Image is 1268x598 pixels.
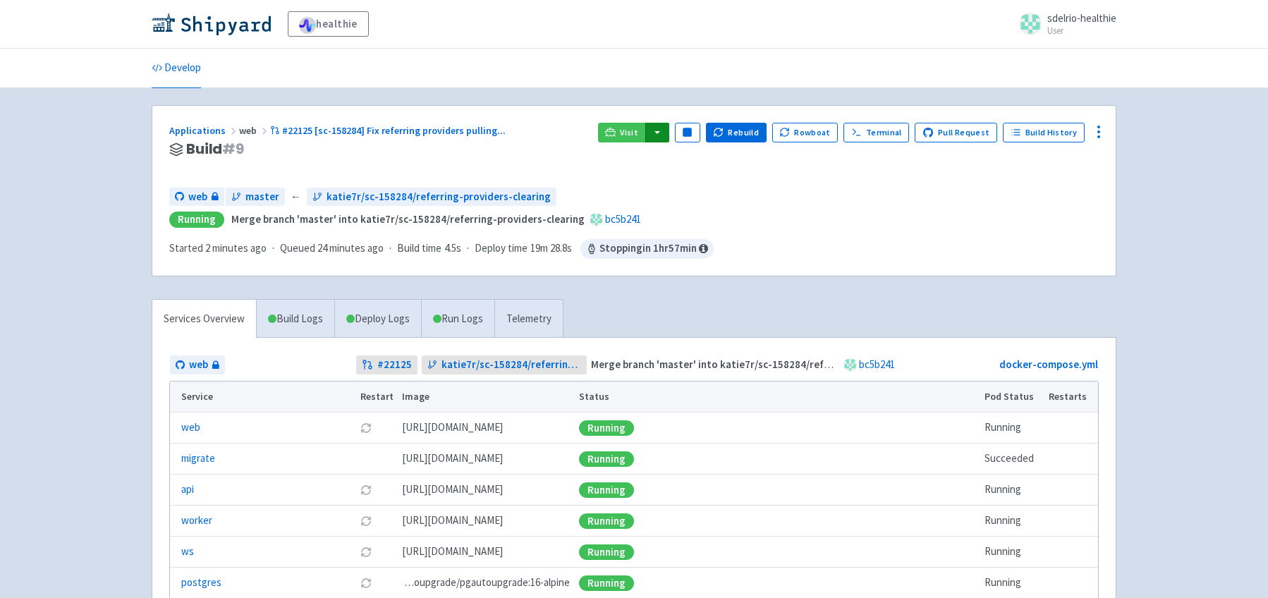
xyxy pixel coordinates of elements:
span: 4.5s [444,240,461,257]
td: Running [980,413,1044,444]
th: Pod Status [980,382,1044,413]
img: Shipyard logo [152,13,271,35]
span: 19m 28.8s [530,240,572,257]
button: Restart pod [360,547,372,558]
span: Build time [397,240,441,257]
a: sdelrio-healthie User [1011,13,1116,35]
a: Deploy Logs [334,300,421,338]
button: Restart pod [360,515,372,527]
div: Running [579,575,634,591]
div: Running [169,212,224,228]
a: katie7r/sc-158284/referring-providers-clearing [422,355,587,374]
strong: # 22125 [377,357,412,373]
a: Run Logs [421,300,494,338]
a: web [169,188,224,207]
div: Running [579,451,634,467]
button: Restart pod [360,578,372,589]
span: Visit [620,127,638,138]
a: bc5b241 [605,212,641,226]
th: Service [170,382,355,413]
th: Image [398,382,575,413]
a: docker-compose.yml [999,358,1098,371]
span: [DOMAIN_NAME][URL] [402,420,503,436]
a: ws [181,544,194,560]
span: katie7r/sc-158284/referring-providers-clearing [327,189,551,205]
a: web [170,355,225,374]
a: Services Overview [152,300,256,338]
td: Succeeded [980,444,1044,475]
strong: Merge branch 'master' into katie7r/sc-158284/referring-providers-clearing [591,358,944,371]
span: master [245,189,279,205]
a: healthie [288,11,369,37]
button: Restart pod [360,422,372,434]
a: Build Logs [257,300,334,338]
a: web [181,420,200,436]
span: web [239,124,270,137]
a: katie7r/sc-158284/referring-providers-clearing [307,188,556,207]
span: # 9 [222,139,244,159]
time: 2 minutes ago [205,241,267,255]
span: sdelrio-healthie [1047,11,1116,25]
a: worker [181,513,212,529]
span: Started [169,241,267,255]
div: Running [579,482,634,498]
td: Running [980,537,1044,568]
a: Pull Request [915,123,997,142]
div: Running [579,513,634,529]
button: Rowboat [772,123,839,142]
td: Running [980,506,1044,537]
span: katie7r/sc-158284/referring-providers-clearing [441,357,582,373]
td: Running [980,475,1044,506]
a: postgres [181,575,221,591]
a: #22125 [356,355,417,374]
span: #22125 [sc-158284] Fix referring providers pulling ... [282,124,506,137]
button: Restart pod [360,484,372,496]
th: Status [575,382,980,413]
span: [DOMAIN_NAME][URL] [402,513,503,529]
div: Running [579,420,634,436]
a: Develop [152,49,201,88]
span: Deploy time [475,240,528,257]
span: Stopping in 1 hr 57 min [580,239,714,259]
span: ← [291,189,301,205]
strong: Merge branch 'master' into katie7r/sc-158284/referring-providers-clearing [231,212,585,226]
th: Restarts [1044,382,1098,413]
span: [DOMAIN_NAME][URL] [402,482,503,498]
span: [DOMAIN_NAME][URL] [402,451,503,467]
a: Visit [598,123,646,142]
a: bc5b241 [859,358,895,371]
a: migrate [181,451,215,467]
small: User [1047,26,1116,35]
button: Rebuild [706,123,767,142]
button: Pause [675,123,700,142]
a: Applications [169,124,239,137]
a: #22125 [sc-158284] Fix referring providers pulling... [270,124,508,137]
a: master [226,188,285,207]
th: Restart [355,382,398,413]
span: [DOMAIN_NAME][URL] [402,544,503,560]
div: Running [579,544,634,560]
a: Terminal [843,123,909,142]
a: Build History [1003,123,1085,142]
div: · · · [169,239,714,259]
span: web [188,189,207,205]
a: api [181,482,194,498]
span: pgautoupgrade/pgautoupgrade:16-alpine [402,575,570,591]
span: Queued [280,241,384,255]
span: web [189,357,208,373]
time: 24 minutes ago [317,241,384,255]
a: Telemetry [494,300,563,338]
span: Build [186,141,244,157]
